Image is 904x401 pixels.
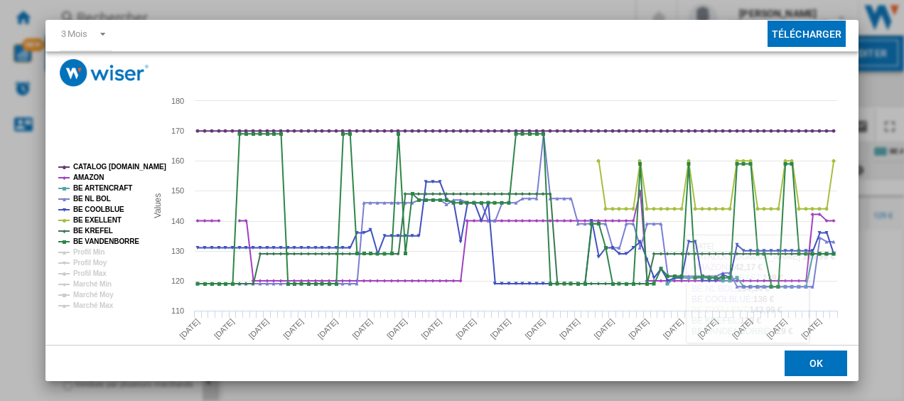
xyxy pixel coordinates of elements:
tspan: BE ARTENCRAFT [73,184,132,192]
button: OK [785,351,847,376]
tspan: [DATE] [488,317,512,341]
tspan: Profil Min [73,248,105,256]
tspan: [DATE] [592,317,615,341]
tspan: AMAZON [73,173,104,181]
tspan: [DATE] [454,317,478,341]
tspan: BE NL BOL [73,195,111,203]
tspan: CATALOG [DOMAIN_NAME] [73,163,166,171]
tspan: [DATE] [212,317,236,341]
tspan: 120 [171,277,184,285]
tspan: 150 [171,186,184,195]
tspan: 110 [171,306,184,315]
tspan: Profil Moy [73,259,107,267]
tspan: Marché Min [73,280,112,288]
tspan: Marché Moy [73,291,114,299]
tspan: [DATE] [281,317,305,341]
tspan: Values [152,193,162,218]
tspan: 160 [171,156,184,165]
tspan: [DATE] [558,317,581,341]
tspan: [DATE] [765,317,788,341]
tspan: Profil Max [73,269,107,277]
tspan: [DATE] [178,317,201,341]
tspan: [DATE] [419,317,443,341]
tspan: BE EXELLENT [73,216,122,224]
img: logo_wiser_300x94.png [60,59,149,87]
tspan: 140 [171,217,184,225]
tspan: [DATE] [350,317,374,341]
tspan: BE COOLBLUE [73,205,124,213]
tspan: 130 [171,247,184,255]
div: 3 Mois [61,28,87,39]
tspan: 170 [171,127,184,135]
tspan: Marché Max [73,301,114,309]
button: Télécharger [768,21,846,47]
tspan: [DATE] [385,317,409,341]
tspan: [DATE] [316,317,339,341]
tspan: [DATE] [247,317,270,341]
tspan: [DATE] [523,317,547,341]
tspan: BE KREFEL [73,227,113,235]
tspan: [DATE] [661,317,684,341]
tspan: BE VANDENBORRE [73,237,139,245]
tspan: [DATE] [696,317,719,341]
md-dialog: Product popup [45,20,859,381]
tspan: [DATE] [627,317,650,341]
tspan: [DATE] [731,317,754,341]
tspan: [DATE] [800,317,823,341]
tspan: 180 [171,97,184,105]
